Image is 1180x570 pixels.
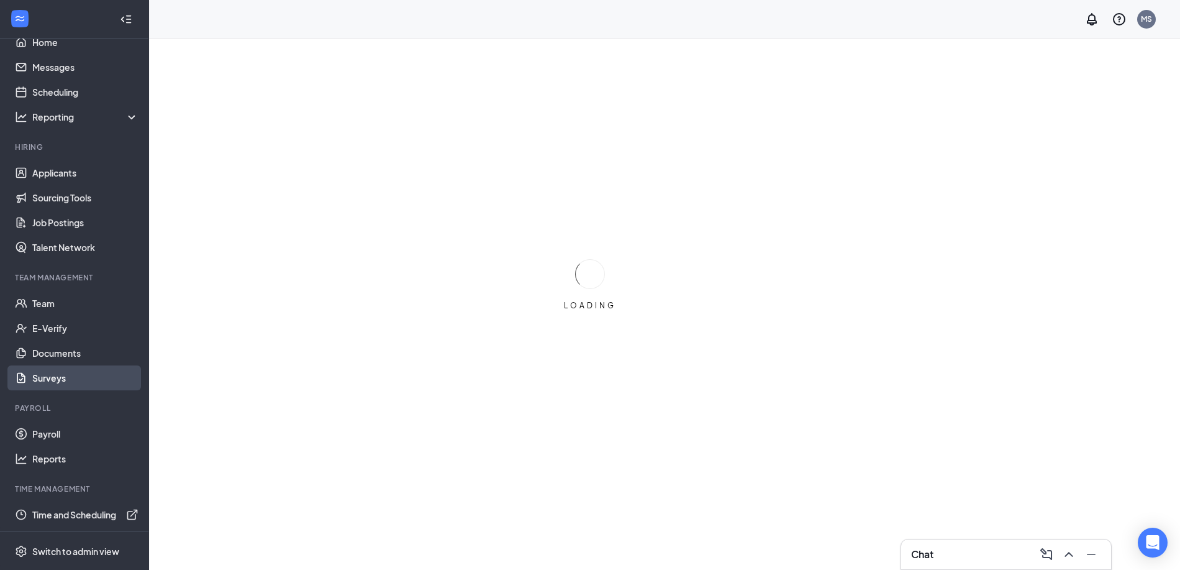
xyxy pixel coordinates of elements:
svg: Settings [15,545,27,558]
div: Reporting [32,111,139,123]
a: Sourcing Tools [32,185,138,210]
button: ChevronUp [1059,545,1079,564]
div: Hiring [15,142,136,152]
a: E-Verify [32,316,138,341]
a: Scheduling [32,80,138,104]
a: Reports [32,446,138,471]
svg: ComposeMessage [1039,547,1054,562]
svg: Analysis [15,111,27,123]
h3: Chat [911,548,933,561]
a: Documents [32,341,138,365]
a: Team [32,291,138,316]
a: Job Postings [32,210,138,235]
div: Open Intercom Messenger [1138,528,1168,558]
a: Home [32,30,138,55]
a: Messages [32,55,138,80]
a: Applicants [32,160,138,185]
a: Talent Network [32,235,138,260]
a: Payroll [32,421,138,446]
div: LOADING [559,300,621,311]
div: Payroll [15,403,136,413]
svg: Minimize [1084,547,1099,562]
a: Surveys [32,365,138,390]
svg: Collapse [120,13,132,25]
svg: ChevronUp [1061,547,1076,562]
a: Time and SchedulingExternalLink [32,502,138,527]
svg: Notifications [1084,12,1099,27]
div: TIME MANAGEMENT [15,484,136,494]
button: Minimize [1081,545,1101,564]
div: Team Management [15,272,136,283]
div: Switch to admin view [32,545,119,558]
button: ComposeMessage [1037,545,1056,564]
svg: QuestionInfo [1112,12,1127,27]
svg: WorkstreamLogo [14,12,26,25]
div: MS [1141,14,1152,24]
